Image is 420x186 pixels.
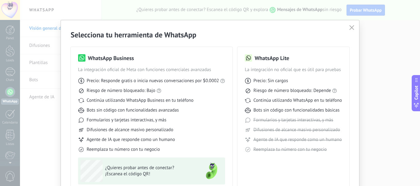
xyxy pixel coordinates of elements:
[105,171,195,177] span: ¡Escanea el código QR!
[87,88,155,94] span: Riesgo de número bloqueado: Bajo
[253,88,331,94] span: Riesgo de número bloqueado: Depende
[105,165,195,171] span: ¿Quieres probar antes de conectar?
[71,30,350,40] h2: Selecciona tu herramienta de WhatsApp
[253,97,342,104] span: Continúa utilizando WhatsApp en tu teléfono
[78,67,225,73] span: La integración oficial de Meta con funciones comerciales avanzadas
[253,127,340,133] span: Difusiones de alcance masivo personalizado
[253,107,339,113] span: Bots sin código con funcionalidades básicas
[413,85,419,100] span: Copilot
[200,160,223,182] img: green-phone.png
[87,107,179,113] span: Bots sin código con funcionalidades avanzadas
[253,146,327,153] span: Reemplaza tu número con tu negocio
[87,127,173,133] span: Difusiones de alcance masivo personalizado
[87,146,160,153] span: Reemplaza tu número con tu negocio
[87,137,175,143] span: Agente de IA que responde como un humano
[253,137,342,143] span: Agente de IA que responde como un humano
[253,78,288,84] span: Precio: Sin cargos
[88,54,134,62] h3: WhatsApp Business
[245,67,342,73] span: La integración no oficial que es útil para pruebas
[87,97,193,104] span: Continúa utilizando WhatsApp Business en tu teléfono
[87,78,219,84] span: Precio: Responde gratis o inicia nuevas conversaciones por $0.0002
[87,117,166,123] span: Formularios y tarjetas interactivas, y más
[253,117,333,123] span: Formularios y tarjetas interactivas, y más
[255,54,289,62] h3: WhatsApp Lite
